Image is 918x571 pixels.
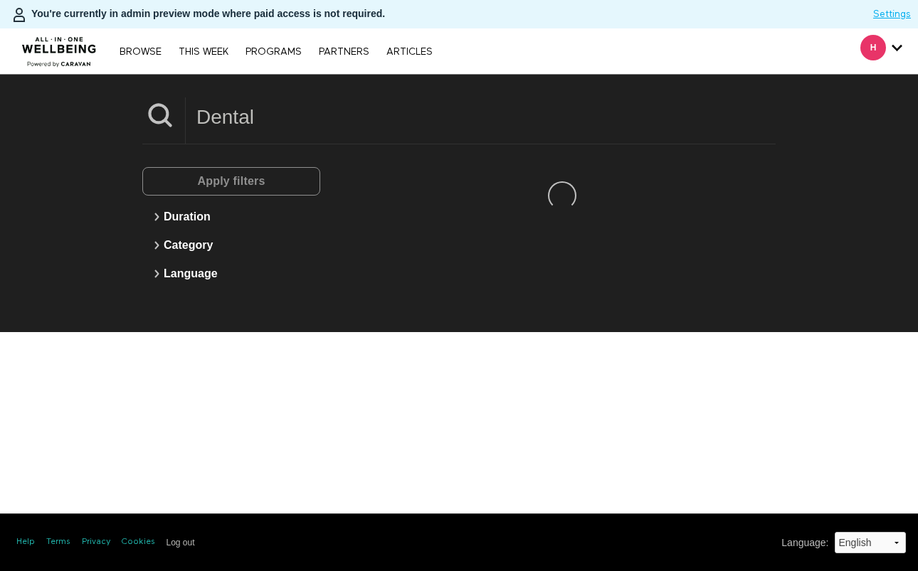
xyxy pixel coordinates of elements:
[122,536,155,548] a: Cookies
[172,47,236,57] a: THIS WEEK
[238,47,309,57] a: PROGRAMS
[112,44,440,58] nav: Primary
[82,536,110,548] a: Privacy
[379,47,440,57] a: ARTICLES
[16,536,35,548] a: Help
[167,538,195,548] input: Log out
[112,47,169,57] a: Browse
[149,203,313,231] button: Duration
[850,28,913,74] div: Secondary
[186,97,776,137] input: Search
[873,7,911,21] a: Settings
[11,6,28,23] img: person-bdfc0eaa9744423c596e6e1c01710c89950b1dff7c83b5d61d716cfd8139584f.svg
[781,535,828,550] label: Language :
[312,47,376,57] a: PARTNERS
[149,260,313,288] button: Language
[16,26,102,69] img: CARAVAN
[46,536,70,548] a: Terms
[149,231,313,260] button: Category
